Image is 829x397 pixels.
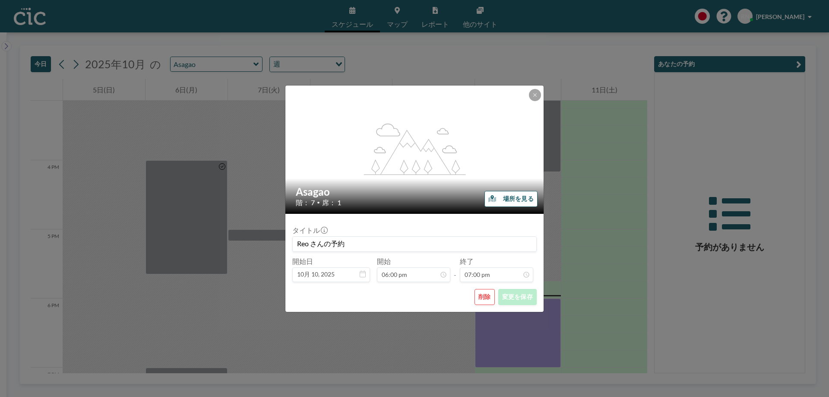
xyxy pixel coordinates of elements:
[484,191,538,207] button: 場所を見る
[293,237,536,251] input: (タイトルなし)
[454,260,456,279] span: -
[296,198,315,207] span: 階： 7
[498,289,537,305] button: 変更を保存
[322,198,341,207] span: 席： 1
[460,257,474,266] label: 終了
[317,199,320,206] span: •
[296,185,534,198] h2: Asagao
[364,123,466,175] g: flex-grow: 1.2;
[292,226,327,235] label: タイトル
[377,257,391,266] label: 開始
[292,257,313,266] label: 開始日
[475,289,495,305] button: 削除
